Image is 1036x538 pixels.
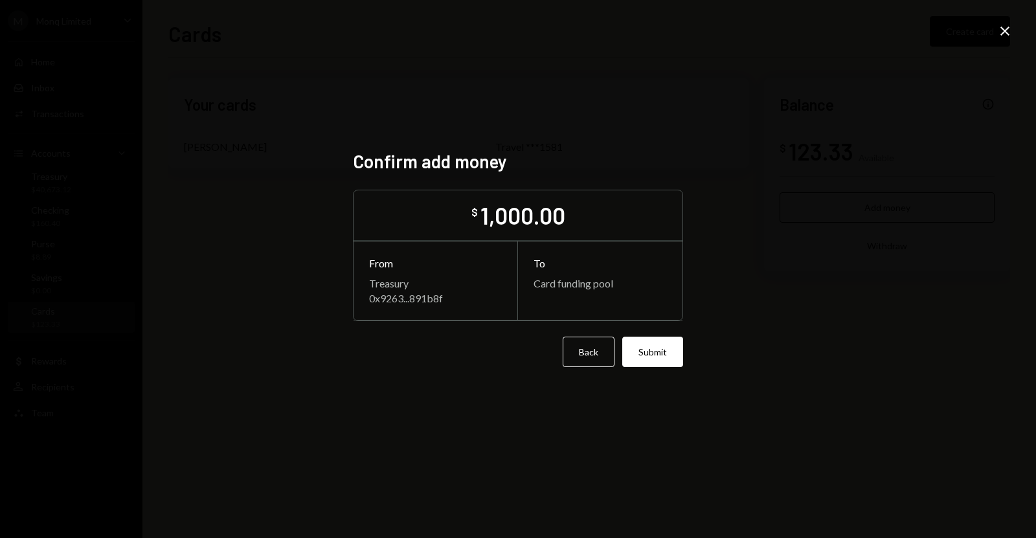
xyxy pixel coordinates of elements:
[563,337,614,367] button: Back
[534,277,667,289] div: Card funding pool
[353,149,683,174] h2: Confirm add money
[369,292,502,304] div: 0x9263...891b8f
[534,257,667,269] div: To
[369,257,502,269] div: From
[480,201,565,230] div: 1,000.00
[471,206,478,219] div: $
[369,277,502,289] div: Treasury
[622,337,683,367] button: Submit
